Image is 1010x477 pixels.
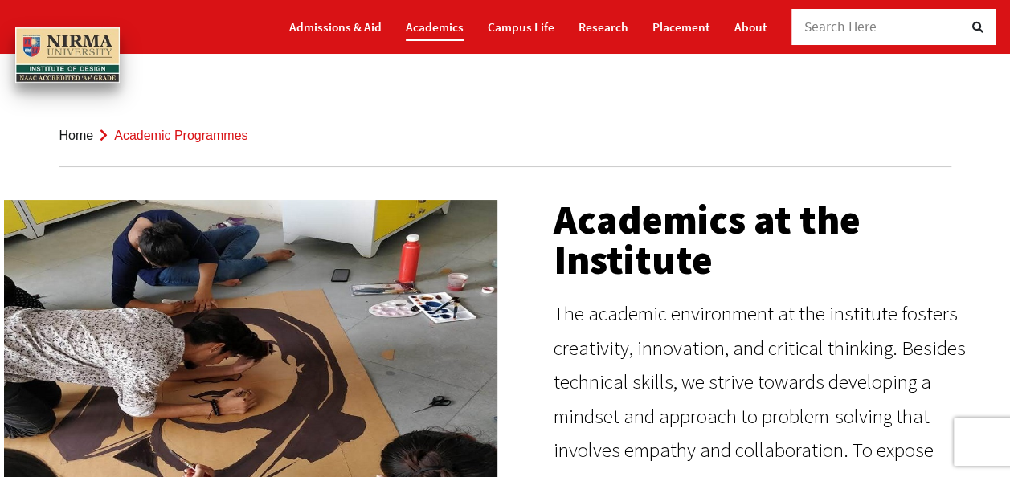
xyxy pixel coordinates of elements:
span: Search Here [804,18,877,35]
a: Research [579,13,628,41]
a: Placement [652,13,710,41]
a: Academics [406,13,464,41]
a: Campus Life [488,13,554,41]
a: About [734,13,767,41]
a: Admissions & Aid [289,13,382,41]
img: main_logo [15,27,120,83]
h2: Academics at the Institute [554,200,995,280]
a: Home [59,128,94,142]
nav: breadcrumb [59,104,951,167]
span: Academic Programmes [114,128,247,142]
